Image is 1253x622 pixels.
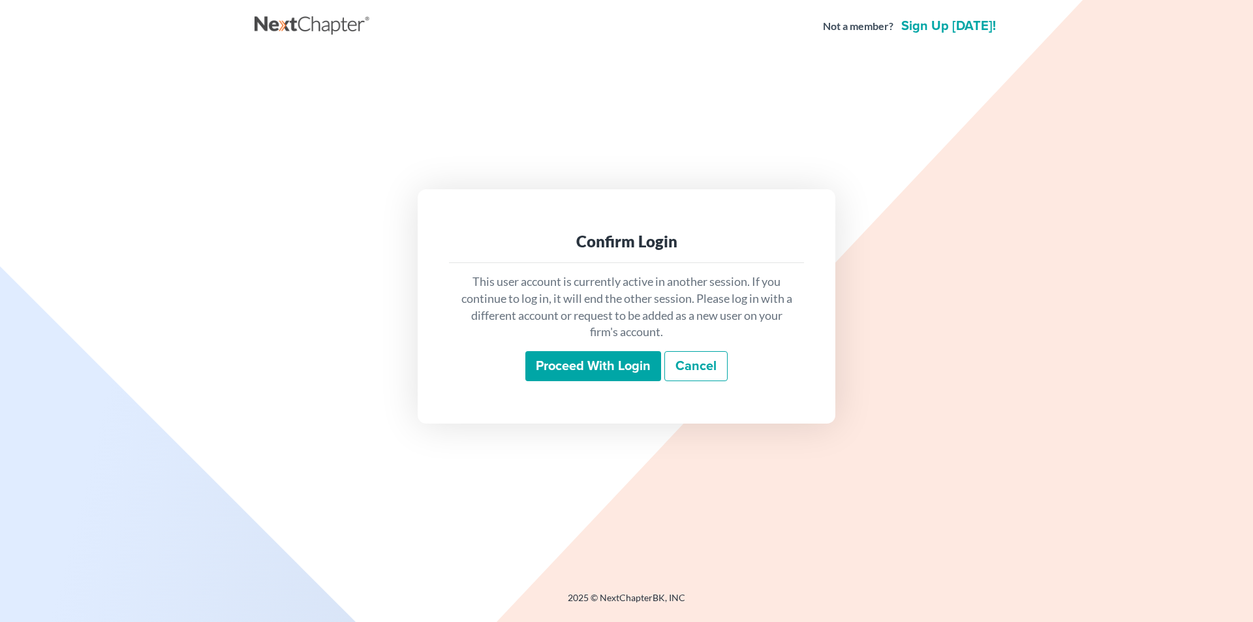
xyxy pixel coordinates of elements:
strong: Not a member? [823,19,893,34]
div: Confirm Login [459,231,794,252]
input: Proceed with login [525,351,661,381]
div: 2025 © NextChapterBK, INC [255,591,998,615]
p: This user account is currently active in another session. If you continue to log in, it will end ... [459,273,794,341]
a: Sign up [DATE]! [899,20,998,33]
a: Cancel [664,351,728,381]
